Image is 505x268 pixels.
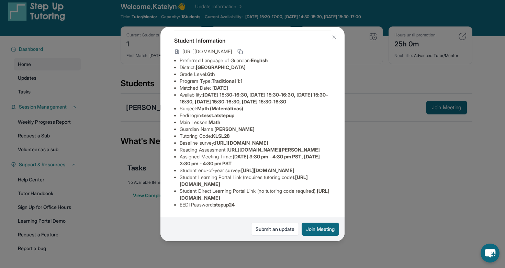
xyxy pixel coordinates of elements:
[180,85,331,91] li: Matched Date:
[251,57,268,63] span: English
[215,140,268,146] span: [URL][DOMAIN_NAME]
[214,202,235,208] span: stepup24
[332,34,337,40] img: Close Icon
[180,167,331,174] li: Student end-of-year survey :
[207,71,215,77] span: 6th
[180,71,331,78] li: Grade Level:
[209,119,220,125] span: Math
[180,139,331,146] li: Baseline survey :
[180,154,320,166] span: [DATE] 3:30 pm - 4:30 pm PST, [DATE] 3:30 pm - 4:30 pm PST
[180,78,331,85] li: Program Type:
[180,133,331,139] li: Tutoring Code :
[212,133,230,139] span: KLSL28
[180,188,331,201] li: Student Direct Learning Portal Link (no tutoring code required) :
[174,36,331,45] h4: Student Information
[180,126,331,133] li: Guardian Name :
[226,147,320,153] span: [URL][DOMAIN_NAME][PERSON_NAME]
[180,201,331,208] li: EEDI Password :
[481,244,500,263] button: chat-button
[251,223,299,236] a: Submit an update
[180,174,331,188] li: Student Learning Portal Link (requires tutoring code) :
[236,47,244,56] button: Copy link
[212,85,228,91] span: [DATE]
[214,126,255,132] span: [PERSON_NAME]
[182,48,232,55] span: [URL][DOMAIN_NAME]
[302,223,339,236] button: Join Meeting
[180,112,331,119] li: Eedi login :
[180,146,331,153] li: Reading Assessment :
[197,105,243,111] span: Math (Matemáticas)
[180,105,331,112] li: Subject :
[212,78,243,84] span: Traditional 1:1
[180,119,331,126] li: Main Lesson :
[196,64,246,70] span: [GEOGRAPHIC_DATA]
[180,64,331,71] li: District:
[180,57,331,64] li: Preferred Language of Guardian:
[241,167,294,173] span: [URL][DOMAIN_NAME]
[180,153,331,167] li: Assigned Meeting Time :
[202,112,234,118] span: tesst.atstepup
[180,91,331,105] li: Availability:
[180,92,328,104] span: [DATE] 15:30-16:30, [DATE] 15:30-16:30, [DATE] 15:30-16:30, [DATE] 15:30-16:30, [DATE] 15:30-16:30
